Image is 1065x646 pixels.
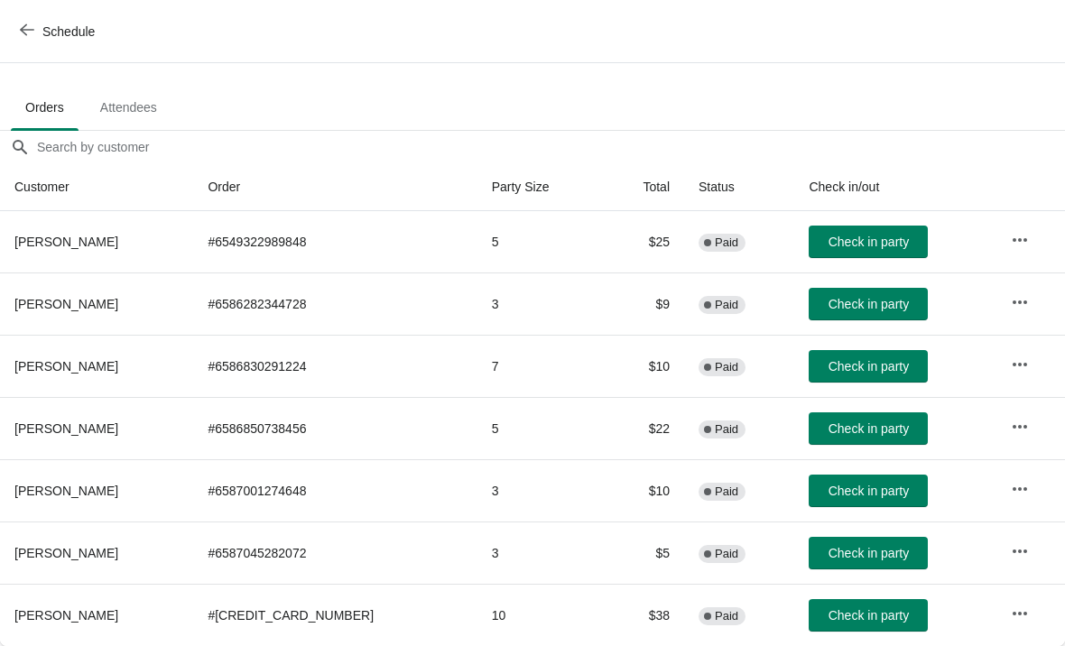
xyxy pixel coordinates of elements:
[193,272,477,335] td: # 6586282344728
[86,91,171,124] span: Attendees
[603,459,684,521] td: $10
[809,599,928,632] button: Check in party
[603,272,684,335] td: $9
[14,608,118,623] span: [PERSON_NAME]
[193,211,477,272] td: # 6549322989848
[715,484,738,499] span: Paid
[715,360,738,374] span: Paid
[36,131,1065,163] input: Search by customer
[477,584,604,646] td: 10
[193,584,477,646] td: # [CREDIT_CARD_NUMBER]
[715,609,738,623] span: Paid
[42,24,95,39] span: Schedule
[809,288,928,320] button: Check in party
[603,521,684,584] td: $5
[715,235,738,250] span: Paid
[809,226,928,258] button: Check in party
[829,235,909,249] span: Check in party
[14,421,118,436] span: [PERSON_NAME]
[715,422,738,437] span: Paid
[477,397,604,459] td: 5
[477,163,604,211] th: Party Size
[477,459,604,521] td: 3
[829,359,909,374] span: Check in party
[715,298,738,312] span: Paid
[603,163,684,211] th: Total
[193,163,477,211] th: Order
[477,272,604,335] td: 3
[193,397,477,459] td: # 6586850738456
[193,459,477,521] td: # 6587001274648
[14,359,118,374] span: [PERSON_NAME]
[14,235,118,249] span: [PERSON_NAME]
[14,484,118,498] span: [PERSON_NAME]
[477,211,604,272] td: 5
[829,608,909,623] span: Check in party
[715,547,738,561] span: Paid
[603,211,684,272] td: $25
[829,297,909,311] span: Check in party
[11,91,79,124] span: Orders
[14,546,118,560] span: [PERSON_NAME]
[684,163,794,211] th: Status
[794,163,996,211] th: Check in/out
[603,335,684,397] td: $10
[809,412,928,445] button: Check in party
[193,335,477,397] td: # 6586830291224
[809,350,928,383] button: Check in party
[14,297,118,311] span: [PERSON_NAME]
[9,15,109,48] button: Schedule
[603,397,684,459] td: $22
[193,521,477,584] td: # 6587045282072
[809,537,928,569] button: Check in party
[603,584,684,646] td: $38
[829,546,909,560] span: Check in party
[829,484,909,498] span: Check in party
[809,475,928,507] button: Check in party
[477,521,604,584] td: 3
[477,335,604,397] td: 7
[829,421,909,436] span: Check in party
